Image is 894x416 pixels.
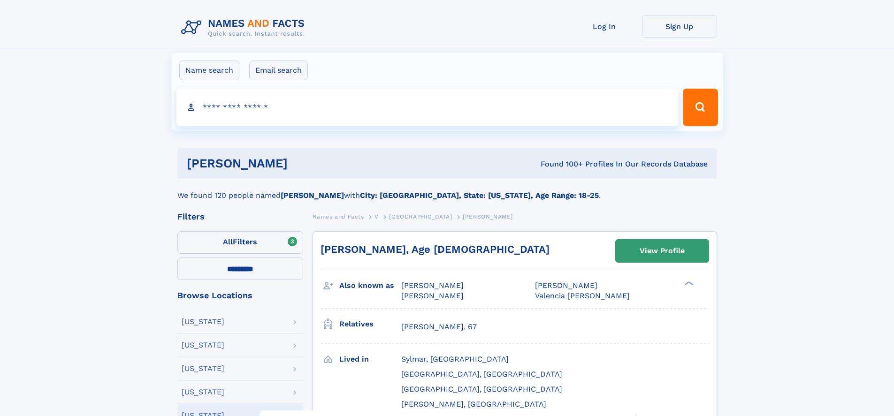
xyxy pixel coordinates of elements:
[360,191,599,200] b: City: [GEOGRAPHIC_DATA], State: [US_STATE], Age Range: 18-25
[187,158,414,169] h1: [PERSON_NAME]
[223,237,233,246] span: All
[567,15,642,38] a: Log In
[401,370,562,378] span: [GEOGRAPHIC_DATA], [GEOGRAPHIC_DATA]
[182,365,224,372] div: [US_STATE]
[642,15,717,38] a: Sign Up
[339,278,401,294] h3: Also known as
[374,213,379,220] span: V
[177,15,313,40] img: Logo Names and Facts
[177,231,303,254] label: Filters
[414,159,708,169] div: Found 100+ Profiles In Our Records Database
[176,89,679,126] input: search input
[683,89,718,126] button: Search Button
[401,291,464,300] span: [PERSON_NAME]
[640,240,685,262] div: View Profile
[313,211,364,222] a: Names and Facts
[535,281,597,290] span: [PERSON_NAME]
[401,281,464,290] span: [PERSON_NAME]
[339,316,401,332] h3: Relatives
[401,400,546,408] span: [PERSON_NAME], [GEOGRAPHIC_DATA]
[281,191,344,200] b: [PERSON_NAME]
[374,211,379,222] a: V
[177,179,717,201] div: We found 120 people named with .
[401,355,509,363] span: Sylmar, [GEOGRAPHIC_DATA]
[401,322,477,332] a: [PERSON_NAME], 67
[535,291,630,300] span: Valencia [PERSON_NAME]
[389,211,452,222] a: [GEOGRAPHIC_DATA]
[177,291,303,300] div: Browse Locations
[182,388,224,396] div: [US_STATE]
[339,351,401,367] h3: Lived in
[389,213,452,220] span: [GEOGRAPHIC_DATA]
[182,341,224,349] div: [US_STATE]
[682,280,694,287] div: ❯
[463,213,513,220] span: [PERSON_NAME]
[249,61,308,80] label: Email search
[616,240,709,262] a: View Profile
[401,385,562,393] span: [GEOGRAPHIC_DATA], [GEOGRAPHIC_DATA]
[321,243,550,255] a: [PERSON_NAME], Age [DEMOGRAPHIC_DATA]
[177,212,303,221] div: Filters
[179,61,239,80] label: Name search
[182,318,224,325] div: [US_STATE]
